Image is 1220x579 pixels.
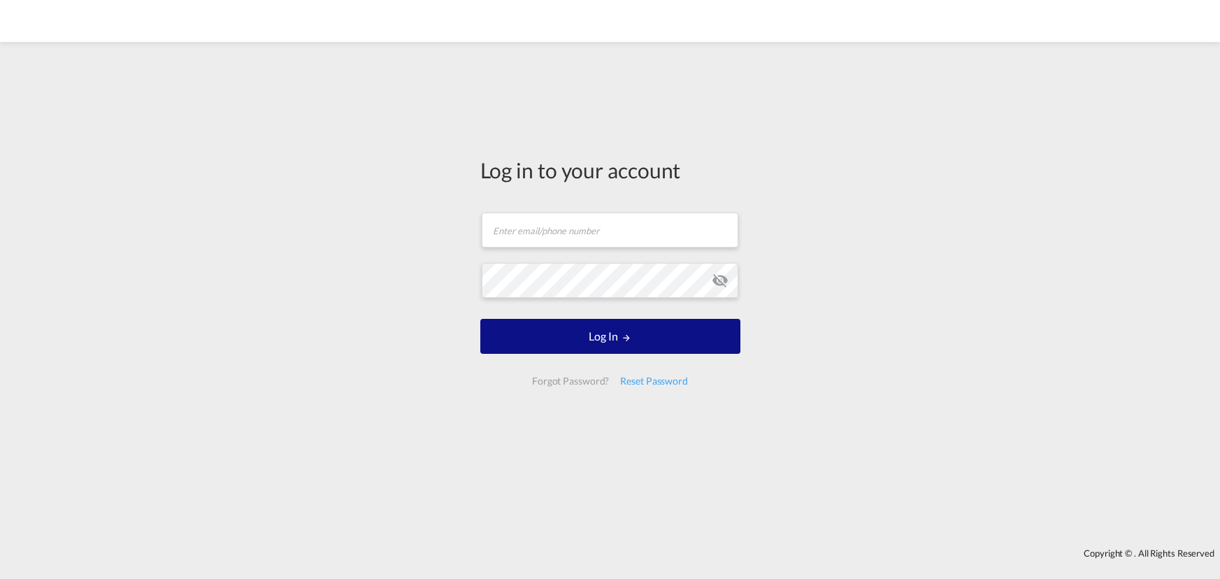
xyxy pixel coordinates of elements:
div: Reset Password [615,369,694,394]
button: LOGIN [480,319,740,354]
input: Enter email/phone number [482,213,738,248]
div: Forgot Password? [526,369,615,394]
md-icon: icon-eye-off [712,272,729,289]
div: Log in to your account [480,155,740,185]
